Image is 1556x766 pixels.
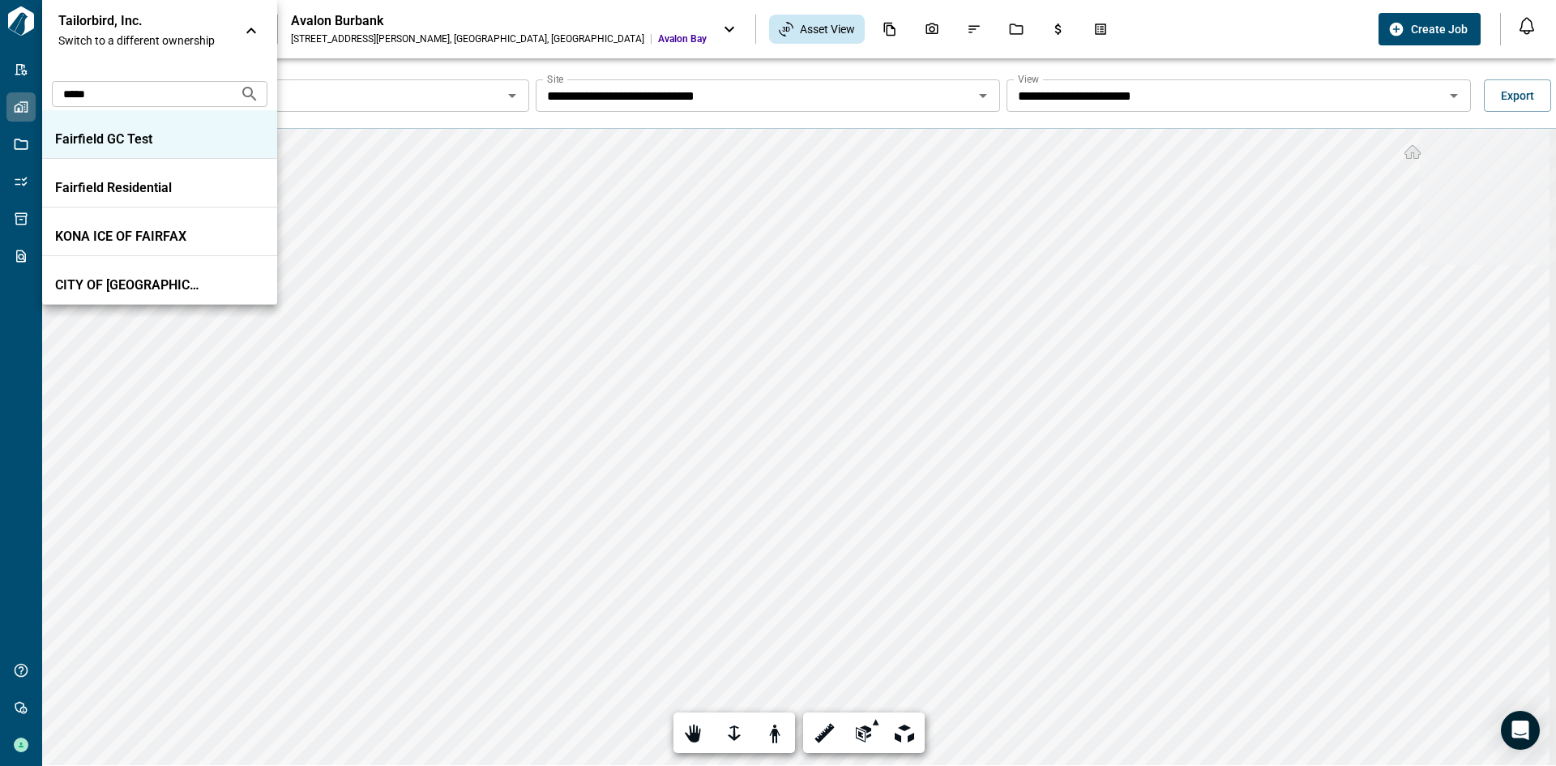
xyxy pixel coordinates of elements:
div: Open Intercom Messenger [1501,711,1540,750]
p: KONA ICE OF FAIRFAX [55,229,201,245]
button: Search organizations [233,78,266,110]
p: Tailorbird, Inc. [58,13,204,29]
span: Switch to a different ownership [58,32,229,49]
p: CITY OF [GEOGRAPHIC_DATA] [55,277,201,293]
p: Fairfield Residential [55,180,201,196]
p: Fairfield GC Test [55,131,201,148]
